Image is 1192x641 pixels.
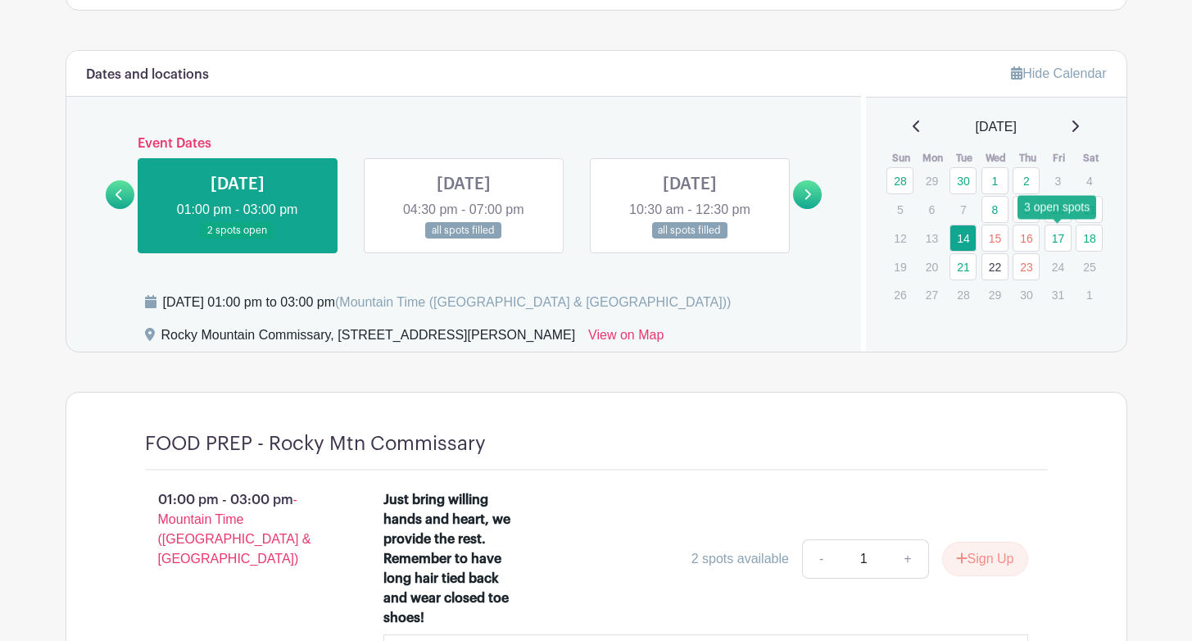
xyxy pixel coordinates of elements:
[981,282,1008,307] p: 29
[886,197,913,222] p: 5
[950,197,977,222] p: 7
[1076,282,1103,307] p: 1
[950,167,977,194] a: 30
[918,168,945,193] p: 29
[950,282,977,307] p: 28
[886,150,918,166] th: Sun
[918,150,950,166] th: Mon
[1045,282,1072,307] p: 31
[981,150,1013,166] th: Wed
[158,493,311,566] span: - Mountain Time ([GEOGRAPHIC_DATA] & [GEOGRAPHIC_DATA])
[1076,254,1103,280] p: 25
[163,293,732,312] div: [DATE] 01:00 pm to 03:00 pm
[918,282,945,307] p: 27
[1013,167,1040,194] a: 2
[918,225,945,251] p: 13
[949,150,981,166] th: Tue
[691,549,789,569] div: 2 spots available
[981,253,1008,280] a: 22
[86,67,209,83] h6: Dates and locations
[335,295,731,309] span: (Mountain Time ([GEOGRAPHIC_DATA] & [GEOGRAPHIC_DATA]))
[1018,195,1096,219] div: 3 open spots
[1075,150,1107,166] th: Sat
[588,325,664,352] a: View on Map
[145,432,486,456] h4: FOOD PREP - Rocky Mtn Commissary
[1045,254,1072,280] p: 24
[918,197,945,222] p: 6
[1013,225,1040,252] a: 16
[1076,225,1103,252] a: 18
[886,254,913,280] p: 19
[1013,282,1040,307] p: 30
[1013,253,1040,280] a: 23
[950,253,977,280] a: 21
[1045,225,1072,252] a: 17
[161,325,576,352] div: Rocky Mountain Commissary, [STREET_ADDRESS][PERSON_NAME]
[976,117,1017,137] span: [DATE]
[134,136,794,152] h6: Event Dates
[886,225,913,251] p: 12
[950,225,977,252] a: 14
[887,539,928,579] a: +
[942,542,1028,576] button: Sign Up
[981,167,1008,194] a: 1
[981,196,1008,223] a: 8
[1013,196,1040,223] a: 9
[886,282,913,307] p: 26
[1012,150,1044,166] th: Thu
[383,490,525,628] div: Just bring willing hands and heart, we provide the rest. Remember to have long hair tied back and...
[981,225,1008,252] a: 15
[1011,66,1106,80] a: Hide Calendar
[886,167,913,194] a: 28
[119,484,358,575] p: 01:00 pm - 03:00 pm
[1044,150,1076,166] th: Fri
[918,254,945,280] p: 20
[802,539,840,579] a: -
